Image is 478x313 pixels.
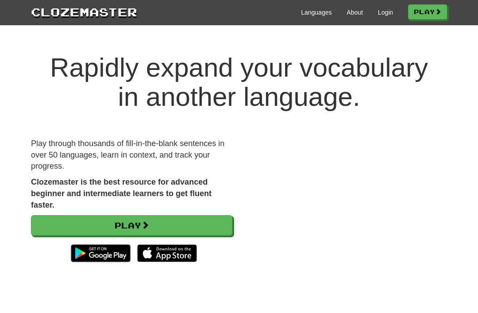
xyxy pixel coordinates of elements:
[31,215,232,236] a: Play
[347,8,363,17] a: About
[31,138,232,172] p: Play through thousands of fill-in-the-blank sentences in over 50 languages, learn in context, and...
[137,244,197,262] img: Download_on_the_App_Store_Badge_US-UK_135x40-25178aeef6eb6b83b96f5f2d004eda3bffbb37122de64afbaef7...
[378,8,393,17] a: Login
[66,240,135,267] img: Get it on Google Play
[31,4,137,20] a: Clozemaster
[301,8,332,17] a: Languages
[31,178,212,209] strong: Clozemaster is the best resource for advanced beginner and intermediate learners to get fluent fa...
[408,4,447,19] a: Play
